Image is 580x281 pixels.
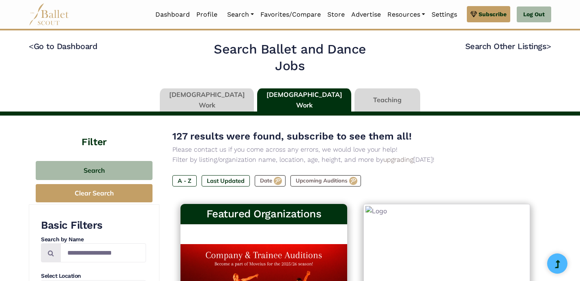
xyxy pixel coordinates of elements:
a: Store [324,6,348,23]
p: Filter by listing/organization name, location, age, height, and more by [DATE]! [172,154,538,165]
input: Search by names... [60,243,146,262]
a: <Go to Dashboard [29,41,97,51]
code: > [546,41,551,51]
li: [DEMOGRAPHIC_DATA] Work [158,88,256,112]
a: Resources [384,6,428,23]
li: Teaching [353,88,422,112]
li: [DEMOGRAPHIC_DATA] Work [256,88,353,112]
h4: Search by Name [41,236,146,244]
span: 127 results were found, subscribe to see them all! [172,131,412,142]
a: Advertise [348,6,384,23]
span: Subscribe [479,10,507,19]
h3: Featured Organizations [187,207,341,221]
a: Settings [428,6,460,23]
h4: Filter [29,116,159,149]
label: Last Updated [202,175,250,187]
label: Upcoming Auditions [290,175,361,187]
a: upgrading [383,156,413,163]
h3: Basic Filters [41,219,146,232]
code: < [29,41,34,51]
h2: Search Ballet and Dance Jobs [199,41,382,75]
a: Dashboard [152,6,193,23]
p: Please contact us if you come across any errors, we would love your help! [172,144,538,155]
a: Profile [193,6,221,23]
label: A - Z [172,175,197,187]
button: Clear Search [36,184,153,202]
a: Search Other Listings> [465,41,551,51]
button: Search [36,161,153,180]
a: Search [224,6,257,23]
img: gem.svg [470,10,477,19]
label: Date [255,175,286,187]
h4: Select Location [41,272,146,280]
a: Favorites/Compare [257,6,324,23]
a: Subscribe [467,6,510,22]
a: Log Out [517,6,551,23]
